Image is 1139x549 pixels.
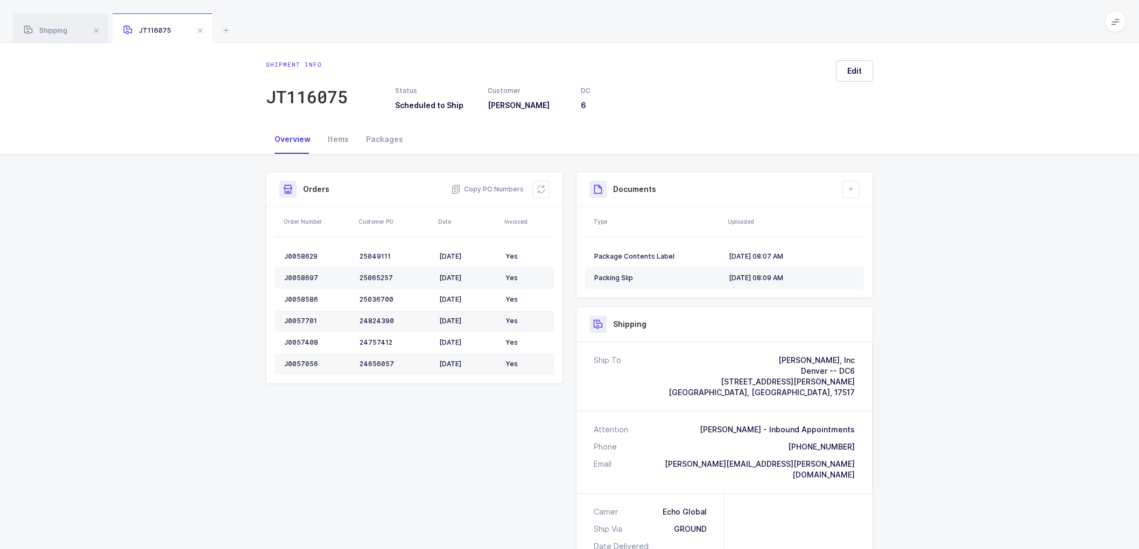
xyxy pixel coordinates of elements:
div: 24757412 [360,338,431,347]
div: Uploaded [728,217,861,226]
span: Yes [505,274,518,282]
div: J0057701 [284,317,351,325]
div: 24824390 [360,317,431,325]
h3: Orders [303,184,329,195]
button: Edit [836,60,873,82]
div: Invoiced [504,217,551,226]
div: [DATE] [439,274,497,282]
div: 25065257 [360,274,431,282]
div: DC [581,86,660,96]
h3: Scheduled to Ship [395,100,475,111]
div: J0058586 [284,295,351,304]
div: Date [438,217,498,226]
div: Overview [266,125,319,154]
div: [PERSON_NAME][EMAIL_ADDRESS][PERSON_NAME][DOMAIN_NAME] [611,459,855,480]
div: Order Number [284,217,352,226]
div: GROUND [674,524,707,534]
div: Packages [357,125,412,154]
span: Shipping [24,26,67,34]
div: [DATE] [439,338,497,347]
div: Items [319,125,357,154]
div: Package Contents Label [594,252,720,261]
span: JT116075 [123,26,171,34]
div: Denver -- DC6 [669,366,855,376]
div: [PERSON_NAME] - Inbound Appointments [700,424,855,435]
span: Yes [505,295,518,303]
div: Attention [594,424,628,435]
div: J0058629 [284,252,351,261]
div: [DATE] [439,295,497,304]
span: Edit [847,66,862,76]
div: [DATE] 08:07 AM [729,252,855,261]
div: 25049111 [360,252,431,261]
span: Yes [505,252,518,260]
span: Yes [505,338,518,346]
div: Packing Slip [594,274,720,282]
div: Shipment info [266,60,348,69]
h3: Documents [613,184,656,195]
div: Status [395,86,475,96]
div: [PHONE_NUMBER] [788,441,855,452]
h3: Shipping [613,319,646,330]
div: Type [594,217,721,226]
button: Copy PO Numbers [451,184,524,195]
div: [DATE] [439,252,497,261]
div: Customer PO [358,217,432,226]
h3: [PERSON_NAME] [488,100,567,111]
div: Ship Via [594,524,627,534]
div: [DATE] [439,360,497,368]
div: J0058697 [284,274,351,282]
h3: 6 [581,100,660,111]
div: J0057056 [284,360,351,368]
div: Echo Global [663,507,707,517]
span: [GEOGRAPHIC_DATA], [GEOGRAPHIC_DATA], 17517 [669,388,855,397]
span: Yes [505,317,518,325]
div: 25036700 [360,295,431,304]
div: [DATE] [439,317,497,325]
div: Email [594,459,611,480]
div: 24656057 [360,360,431,368]
div: Customer [488,86,567,96]
div: [PERSON_NAME], Inc [669,355,855,366]
div: Phone [594,441,617,452]
div: Carrier [594,507,622,517]
div: Ship To [594,355,621,398]
span: Yes [505,360,518,368]
div: [DATE] 08:09 AM [729,274,855,282]
div: J0057408 [284,338,351,347]
div: [STREET_ADDRESS][PERSON_NAME] [669,376,855,387]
